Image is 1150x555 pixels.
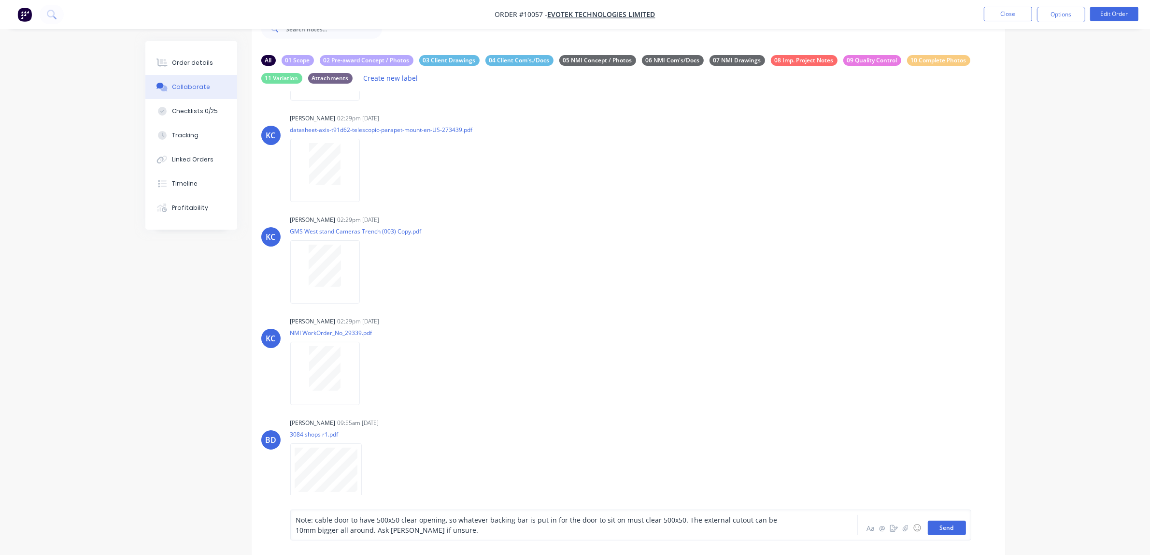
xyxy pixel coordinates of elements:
[1090,7,1138,21] button: Edit Order
[145,196,237,220] button: Profitability
[495,10,548,19] span: Order #10057 -
[548,10,655,19] a: Evotek Technologies Limited
[907,55,970,66] div: 10 Complete Photos
[172,131,199,140] div: Tracking
[290,114,336,123] div: [PERSON_NAME]
[710,55,765,66] div: 07 NMI Drawings
[559,55,636,66] div: 05 NMI Concept / Photos
[984,7,1032,21] button: Close
[865,522,877,534] button: Aa
[843,55,901,66] div: 09 Quality Control
[308,73,353,84] div: Attachments
[320,55,413,66] div: 02 Pre-award Concept / Photos
[877,522,888,534] button: @
[145,99,237,123] button: Checklists 0/25
[911,522,923,534] button: ☺
[261,73,302,84] div: 11 Variation
[419,55,480,66] div: 03 Client Drawings
[172,204,208,212] div: Profitability
[17,7,32,22] img: Factory
[296,515,780,535] span: Note: cable door to have 500x50 clear opening, so whatever backing bar is put in for the door to ...
[290,216,336,224] div: [PERSON_NAME]
[286,19,382,39] input: Search notes...
[642,55,704,66] div: 06 NMI Com's/Docs
[145,51,237,75] button: Order details
[771,55,838,66] div: 08 Imp. Project Notes
[145,75,237,99] button: Collaborate
[145,123,237,147] button: Tracking
[358,72,423,85] button: Create new label
[290,329,372,337] p: NMI WorkOrder_No_29339.pdf
[172,83,210,91] div: Collaborate
[261,55,276,66] div: All
[172,58,213,67] div: Order details
[338,419,379,427] div: 09:55am [DATE]
[282,55,314,66] div: 01 Scope
[266,231,276,243] div: KC
[265,434,276,446] div: BD
[1037,7,1085,22] button: Options
[290,126,473,134] p: datasheet-axis-t91d62-telescopic-parapet-mount-en-US-273439.pdf
[145,172,237,196] button: Timeline
[485,55,554,66] div: 04 Client Com's./Docs
[928,521,966,535] button: Send
[266,130,276,141] div: KC
[145,147,237,172] button: Linked Orders
[266,333,276,344] div: KC
[338,216,380,224] div: 02:29pm [DATE]
[172,155,213,164] div: Linked Orders
[338,317,380,326] div: 02:29pm [DATE]
[338,114,380,123] div: 02:29pm [DATE]
[290,419,336,427] div: [PERSON_NAME]
[172,179,198,188] div: Timeline
[290,227,422,235] p: GMS West stand Cameras Trench (003) Copy.pdf
[172,107,218,116] div: Checklists 0/25
[290,317,336,326] div: [PERSON_NAME]
[290,430,371,438] p: 3084 shops r1.pdf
